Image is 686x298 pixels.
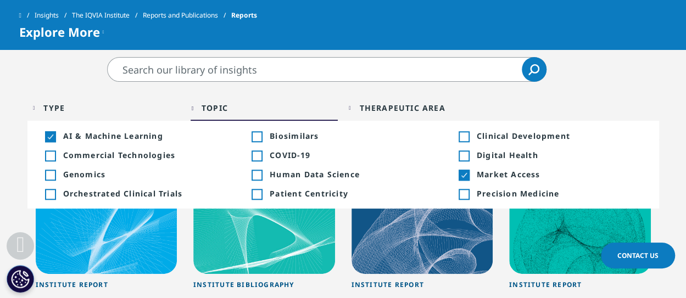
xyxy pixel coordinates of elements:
div: Inclusion filter on AI & Machine Learning; 2 results [45,132,55,142]
a: Insights [35,5,72,25]
li: Inclusion filter on Orchestrated Clinical Trials; +2 results [33,184,240,203]
li: Inclusion filter on Biosimilars; +11 results [239,126,447,145]
div: Institute Report [509,280,651,295]
div: Inclusion filter on COVID-19; +11 results [252,151,261,161]
span: Biosimilars [270,131,434,141]
div: Topic facet. [202,103,228,113]
li: Inclusion filter on Patient Centricity; +1 result [239,184,447,203]
div: Institute Bibliography [193,280,335,295]
div: Inclusion filter on Clinical Development; +1 result [459,132,469,142]
div: Institute Report [36,280,177,295]
div: Inclusion filter on Precision Medicine; +3 results [459,189,469,199]
span: Patient Centricity [270,188,434,199]
a: Search [522,57,546,82]
span: Contact Us [617,251,659,260]
span: Explore More [19,25,100,38]
div: Inclusion filter on Commercial Technologies; +4 results [45,151,55,161]
div: Inclusion filter on Patient Centricity; +1 result [252,189,261,199]
span: Human Data Science [270,169,434,179]
li: Inclusion filter on Human Data Science; +3 results [239,165,447,184]
a: Contact Us [601,243,675,268]
div: Inclusion filter on Market Access; 5 results [459,170,469,180]
div: Therapeutic Area facet. [359,103,445,113]
a: Reports and Publications [143,5,231,25]
span: Reports [231,5,257,25]
li: Inclusion filter on COVID-19; +11 results [239,145,447,165]
button: Cookie Settings [7,265,34,293]
span: Genomics [63,169,228,179]
div: Institute Report [352,280,493,295]
span: Orchestrated Clinical Trials [63,188,228,199]
li: Inclusion filter on Clinical Development; +1 result [447,126,654,145]
li: Inclusion filter on Market Access; 5 results [447,165,654,184]
span: Digital Health [477,150,642,160]
span: AI & Machine Learning [63,131,228,141]
a: The IQVIA Institute [72,5,143,25]
span: Precision Medicine [477,188,642,199]
li: Inclusion filter on Commercial Technologies; +4 results [33,145,240,165]
div: Inclusion filter on Biosimilars; +11 results [252,132,261,142]
div: Inclusion filter on Human Data Science; +3 results [252,170,261,180]
span: Clinical Development [477,131,642,141]
div: Inclusion filter on Digital Health; +4 results [459,151,469,161]
li: Inclusion filter on AI & Machine Learning; 2 results [33,126,240,145]
li: Inclusion filter on Digital Health; +4 results [447,145,654,165]
div: Inclusion filter on Genomics; +1 result [45,170,55,180]
div: Inclusion filter on Orchestrated Clinical Trials; +2 results [45,189,55,199]
span: COVID-19 [270,150,434,160]
div: Type facet. [43,103,65,113]
span: Market Access [477,169,642,179]
input: Search [107,57,546,82]
li: Inclusion filter on Genomics; +1 result [33,165,240,184]
span: Commercial Technologies [63,150,228,160]
li: Inclusion filter on Precision Medicine; +3 results [447,184,654,203]
svg: Search [528,64,539,75]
